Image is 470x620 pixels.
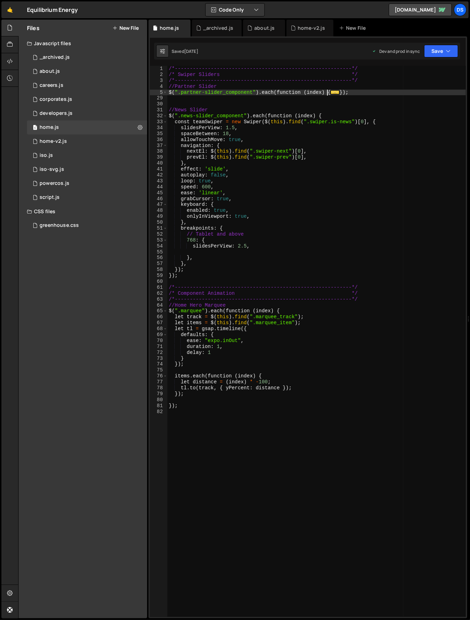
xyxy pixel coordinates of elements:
div: Javascript files [19,36,147,50]
div: 29 [150,95,167,101]
div: 80 [150,397,167,403]
div: 47 [150,202,167,208]
div: 4 [150,84,167,90]
div: _archived.js [203,25,233,32]
div: 40 [150,160,167,166]
div: 66 [150,314,167,320]
a: 🤙 [1,1,19,18]
div: 52 [150,231,167,237]
div: 33 [150,119,167,125]
div: home-v2.js [40,138,67,145]
div: 74 [150,361,167,367]
div: 8948/19093.js [27,106,147,120]
div: 8948/19054.css [27,218,147,232]
div: 41 [150,166,167,172]
a: [DOMAIN_NAME] [389,4,452,16]
div: 30 [150,101,167,107]
button: Save [424,45,458,57]
div: 78 [150,385,167,391]
div: 75 [150,367,167,373]
div: 56 [150,255,167,261]
div: 79 [150,391,167,397]
div: 57 [150,261,167,267]
div: 8948/19433.js [27,120,147,134]
div: home-v2.js [298,25,325,32]
div: 63 [150,297,167,302]
div: 70 [150,338,167,344]
div: corporates.js [40,96,72,103]
span: ... [331,90,339,94]
div: 76 [150,373,167,379]
div: 65 [150,308,167,314]
div: 5 [150,90,167,96]
div: 77 [150,379,167,385]
div: 1 [150,66,167,72]
div: 42 [150,172,167,178]
div: New File [339,25,368,32]
span: 1 [33,125,37,131]
div: careers.js [40,82,63,89]
div: 2 [150,72,167,78]
div: 81 [150,403,167,409]
div: 35 [150,131,167,137]
div: Saved [172,48,198,54]
div: iso-svg.js [40,166,64,173]
div: 8948/45642.js [27,50,147,64]
div: 39 [150,154,167,160]
div: 34 [150,125,167,131]
div: 64 [150,302,167,308]
div: _archived.js [40,54,70,61]
div: 72 [150,350,167,356]
div: powercos.js [40,180,69,187]
div: script.js [40,194,60,201]
div: 8948/19934.js [27,176,147,190]
div: home-v2.js [27,134,147,148]
div: 37 [150,143,167,149]
div: [DATE] [184,48,198,54]
button: Code Only [206,4,264,16]
div: 8948/19103.js [27,78,147,92]
div: home.js [40,124,59,131]
div: 38 [150,148,167,154]
div: iso.js [40,152,53,159]
div: 44 [150,184,167,190]
div: 73 [150,356,167,362]
div: 71 [150,344,167,350]
div: greenhouse.css [40,222,79,229]
div: 68 [150,326,167,332]
div: 69 [150,332,167,338]
div: 32 [150,113,167,119]
div: home.js [160,25,179,32]
div: 50 [150,220,167,225]
div: 51 [150,225,167,231]
div: developers.js [40,110,72,117]
div: 48 [150,208,167,214]
div: Dev and prod in sync [372,48,420,54]
div: 54 [150,243,167,249]
div: 58 [150,267,167,273]
div: 43 [150,178,167,184]
h2: Files [27,24,40,32]
div: about.js [254,25,275,32]
div: 36 [150,137,167,143]
div: 8948/18968.js [27,148,147,162]
div: 60 [150,279,167,285]
div: 46 [150,196,167,202]
div: 31 [150,107,167,113]
button: New File [112,25,139,31]
div: 59 [150,273,167,279]
div: 49 [150,214,167,220]
div: CSS files [19,204,147,218]
div: 8948/19847.js [27,64,147,78]
div: 55 [150,249,167,255]
div: 8948/18945.js [27,190,147,204]
a: DS [454,4,466,16]
div: Equilibrium Energy [27,6,78,14]
div: 8948/19790.js [27,92,147,106]
div: 8948/19838.js [27,162,147,176]
div: 82 [150,409,167,415]
div: 53 [150,237,167,243]
div: 67 [150,320,167,326]
div: 61 [150,285,167,291]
